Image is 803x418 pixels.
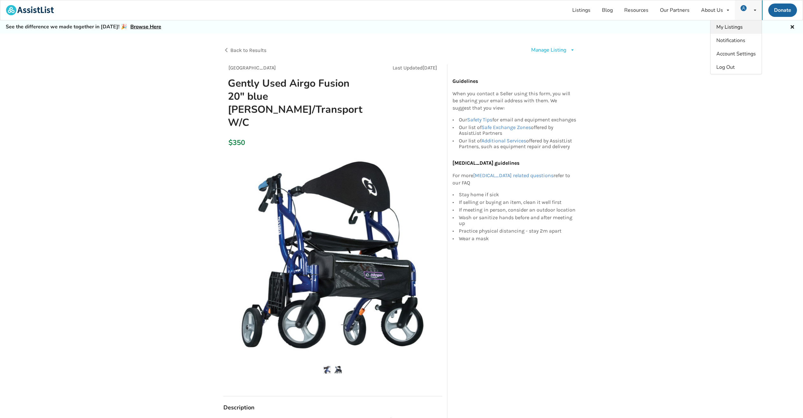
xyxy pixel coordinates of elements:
a: Browse Here [130,23,161,30]
span: [DATE] [423,65,437,71]
a: Additional Services [481,138,526,144]
p: For more refer to our FAQ [452,172,577,187]
div: Practice physical distancing - stay 2m apart [459,227,577,235]
div: About Us [701,8,723,13]
span: Notifications [716,37,745,44]
img: gently used airgo fusion 20" blue walker/transport w/c-walker-mobility-vancouver-assistlist-listing [334,366,342,374]
h5: See the difference we made together in [DATE]! 🎉 [6,24,161,30]
img: gently used airgo fusion 20" blue walker/transport w/c-walker-mobility-vancouver-assistlist-listing [233,155,433,355]
div: If meeting in person, consider an outdoor location [459,206,577,214]
h1: Gently Used Airgo Fusion 20" blue [PERSON_NAME]/Transport W/C [223,77,373,129]
div: $350 [228,138,232,147]
a: Blog [596,0,619,20]
span: Back to Results [230,47,266,53]
div: If selling or buying an item, clean it well first [459,198,577,206]
span: Account Settings [716,50,756,57]
div: Our for email and equipment exchanges [459,117,577,124]
div: Our list of offered by AssistList Partners, such as equipment repair and delivery [459,137,577,149]
span: Log Out [716,64,735,71]
a: Donate [768,4,797,17]
p: When you contact a Seller using this form, you will be sharing your email address with them. We s... [452,90,577,112]
div: Wear a mask [459,235,577,241]
a: Safe Exchange Zones [481,124,531,130]
a: Safety Tips [467,117,492,123]
span: [GEOGRAPHIC_DATA] [228,65,276,71]
h3: Description [223,404,442,411]
b: [MEDICAL_DATA] guidelines [452,160,519,166]
a: [MEDICAL_DATA] related questions [473,172,553,178]
a: Listings [567,0,596,20]
a: Our Partners [654,0,695,20]
div: Stay home if sick [459,192,577,198]
img: user icon [741,5,747,11]
span: My Listings [716,24,743,31]
div: Wash or sanitize hands before and after meeting up [459,214,577,227]
div: Manage Listing [531,47,566,54]
span: Last Updated [393,65,423,71]
img: gently used airgo fusion 20" blue walker/transport w/c-walker-mobility-vancouver-assistlist-listing [323,366,331,374]
img: assistlist-logo [6,5,54,15]
div: Our list of offered by AssistList Partners [459,124,577,137]
b: Guidelines [452,78,478,84]
a: Resources [619,0,654,20]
